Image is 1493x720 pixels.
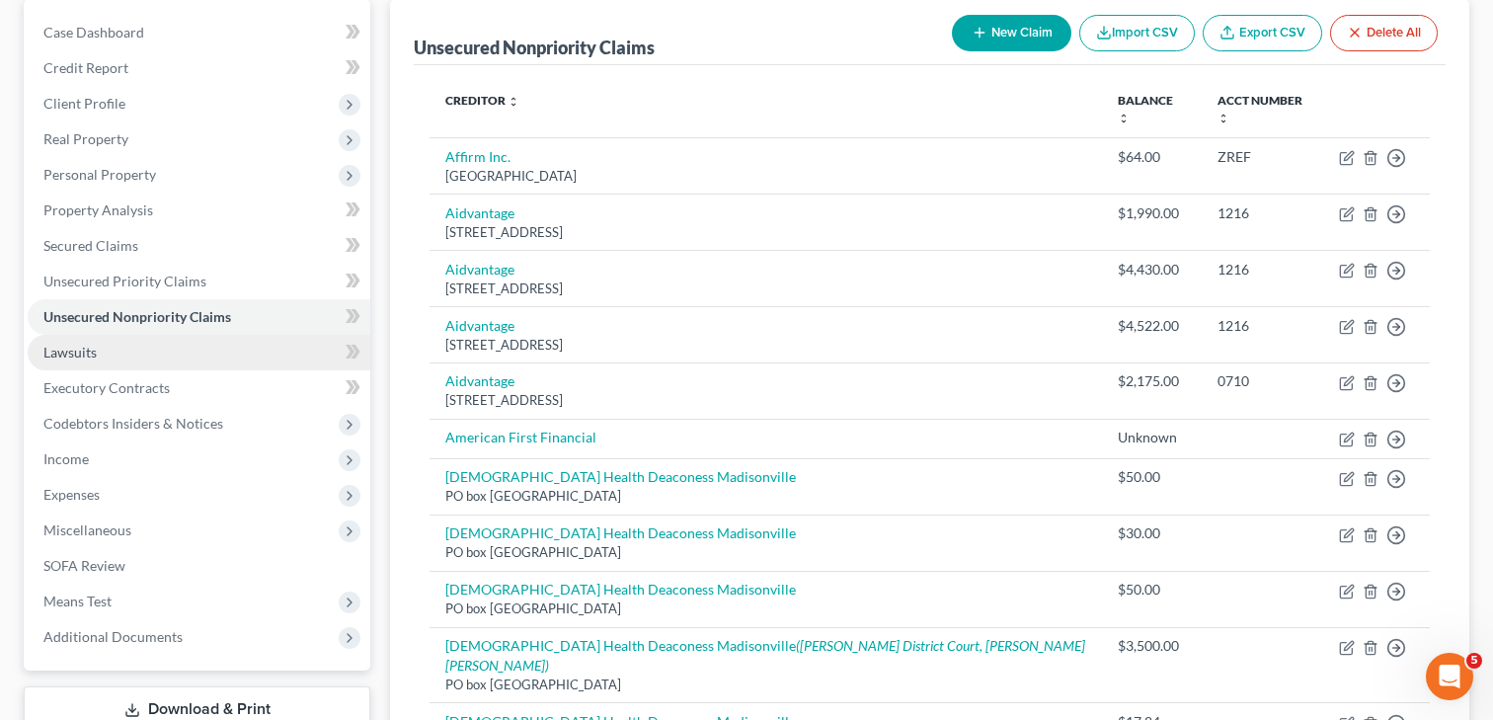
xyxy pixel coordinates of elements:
span: Additional Documents [43,628,183,645]
a: Executory Contracts [28,370,370,406]
div: Unsecured Nonpriority Claims [414,36,655,59]
div: Unknown [1118,428,1186,447]
button: Delete All [1330,15,1438,51]
i: unfold_more [1218,113,1229,124]
i: unfold_more [508,96,519,108]
span: Executory Contracts [43,379,170,396]
a: Aidvantage [445,372,514,389]
div: 0710 [1218,371,1307,391]
a: Unsecured Priority Claims [28,264,370,299]
div: 1216 [1218,203,1307,223]
div: PO box [GEOGRAPHIC_DATA] [445,676,1086,694]
span: Property Analysis [43,201,153,218]
a: Acct Number unfold_more [1218,93,1302,124]
span: Unsecured Priority Claims [43,273,206,289]
a: SOFA Review [28,548,370,584]
div: [STREET_ADDRESS] [445,336,1086,355]
a: Unsecured Nonpriority Claims [28,299,370,335]
a: [DEMOGRAPHIC_DATA] Health Deaconess Madisonville [445,468,796,485]
div: [STREET_ADDRESS] [445,223,1086,242]
span: Miscellaneous [43,521,131,538]
span: Means Test [43,593,112,609]
div: 1216 [1218,260,1307,280]
div: $1,990.00 [1118,203,1186,223]
div: [GEOGRAPHIC_DATA] [445,167,1086,186]
div: 1216 [1218,316,1307,336]
span: Personal Property [43,166,156,183]
span: Secured Claims [43,237,138,254]
a: Secured Claims [28,228,370,264]
button: Import CSV [1079,15,1195,51]
a: Credit Report [28,50,370,86]
div: $4,430.00 [1118,260,1186,280]
a: [DEMOGRAPHIC_DATA] Health Deaconess Madisonville [445,581,796,598]
span: Lawsuits [43,344,97,360]
a: Property Analysis [28,193,370,228]
div: [STREET_ADDRESS] [445,391,1086,410]
a: Affirm Inc. [445,148,511,165]
a: Case Dashboard [28,15,370,50]
a: Export CSV [1203,15,1322,51]
div: $4,522.00 [1118,316,1186,336]
div: PO box [GEOGRAPHIC_DATA] [445,487,1086,506]
div: PO box [GEOGRAPHIC_DATA] [445,600,1086,618]
button: New Claim [952,15,1071,51]
a: American First Financial [445,429,596,445]
span: Codebtors Insiders & Notices [43,415,223,432]
div: $50.00 [1118,467,1186,487]
iframe: Intercom live chat [1426,653,1473,700]
span: 5 [1466,653,1482,669]
div: [STREET_ADDRESS] [445,280,1086,298]
span: Credit Report [43,59,128,76]
span: Unsecured Nonpriority Claims [43,308,231,325]
span: Case Dashboard [43,24,144,40]
a: Aidvantage [445,204,514,221]
a: [DEMOGRAPHIC_DATA] Health Deaconess Madisonville([PERSON_NAME] District Court, [PERSON_NAME] [PER... [445,637,1085,674]
div: $64.00 [1118,147,1186,167]
div: $2,175.00 [1118,371,1186,391]
span: Client Profile [43,95,125,112]
a: Aidvantage [445,317,514,334]
span: Expenses [43,486,100,503]
div: $30.00 [1118,523,1186,543]
a: Creditor unfold_more [445,93,519,108]
div: PO box [GEOGRAPHIC_DATA] [445,543,1086,562]
a: Aidvantage [445,261,514,278]
div: $3,500.00 [1118,636,1186,656]
div: ZREF [1218,147,1307,167]
span: Real Property [43,130,128,147]
span: SOFA Review [43,557,125,574]
i: unfold_more [1118,113,1130,124]
a: Lawsuits [28,335,370,370]
a: [DEMOGRAPHIC_DATA] Health Deaconess Madisonville [445,524,796,541]
a: Balance unfold_more [1118,93,1173,124]
div: $50.00 [1118,580,1186,600]
span: Income [43,450,89,467]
